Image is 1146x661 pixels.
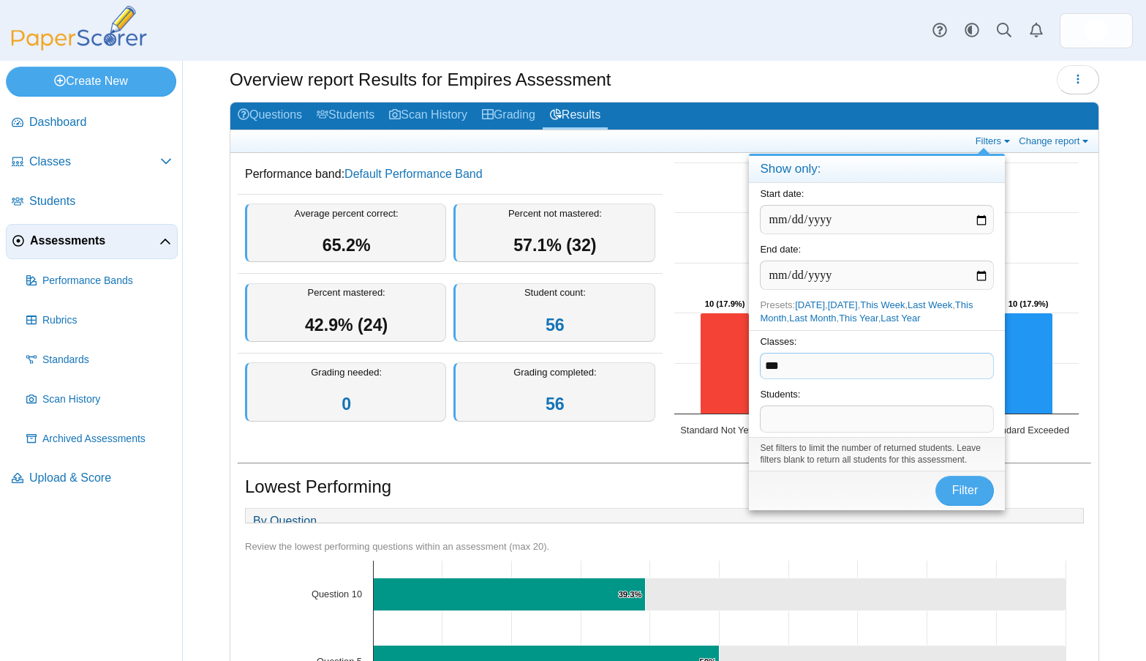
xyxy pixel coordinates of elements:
[6,461,178,496] a: Upload & Score
[20,382,178,417] a: Scan History
[29,154,160,170] span: Classes
[908,299,952,310] a: Last Week
[29,193,172,209] span: Students
[305,315,388,335] span: 42.9% (24)
[382,102,475,130] a: Scan History
[374,578,646,610] path: Question 10, 39.3%. % of Points Earned.
[245,540,1084,553] div: Review the lowest performing questions within an assessment (max 20).
[6,224,178,259] a: Assessments
[453,362,655,422] div: Grading completed:
[238,155,663,193] dd: Performance band:
[789,313,836,324] a: Last Month
[42,353,172,367] span: Standards
[6,105,178,141] a: Dashboard
[935,476,994,505] button: Filter
[309,102,382,130] a: Students
[795,299,825,310] a: [DATE]
[42,432,172,447] span: Archived Assessments
[680,425,769,436] text: Standard Not Yet Met
[881,313,920,324] a: Last Year
[20,422,178,457] a: Archived Assessments
[987,425,1068,436] text: Standard Exceeded
[700,313,749,414] path: Standard Not Yet Met, 10. Overall Assessment Performance.
[513,236,596,255] span: 57.1% (32)
[1003,313,1052,414] path: Standard Exceeded, 10. Overall Assessment Performance.
[20,303,178,338] a: Rubrics
[1015,135,1095,147] a: Change report
[972,135,1017,147] a: Filters
[230,102,309,130] a: Questions
[312,589,362,600] text: Question 10
[6,67,176,96] a: Create New
[342,395,351,414] a: 0
[760,336,796,347] label: Classes:
[543,102,608,130] a: Results
[546,315,565,335] a: 56
[42,274,172,288] span: Performance Bands
[839,313,878,324] a: This Year
[323,236,371,255] span: 65.2%
[20,343,178,378] a: Standards
[1085,19,1108,42] img: ps.Y0OAolr6RPehrr6a
[245,474,391,499] h1: Lowest Performing
[828,299,858,310] a: [DATE]
[246,509,324,534] a: By Question
[619,590,642,599] text: 39.3%
[42,392,172,407] span: Scan History
[6,145,178,180] a: Classes
[245,283,446,343] div: Percent mastered:
[760,299,973,324] span: Presets: , , , , , , ,
[1008,299,1048,308] text: 10 (17.9%)
[245,362,446,422] div: Grading needed:
[1085,19,1108,42] span: Jeanie Hernandez
[29,470,172,486] span: Upload & Score
[42,313,172,328] span: Rubrics
[245,203,446,263] div: Average percent correct:
[1020,15,1052,47] a: Alerts
[1060,13,1133,48] a: ps.Y0OAolr6RPehrr6a
[749,437,1005,471] div: Set filters to limit the number of returned students. Leave filters blank to return all students ...
[646,578,1066,610] path: Question 10, 60.7. .
[952,484,979,496] span: Filter
[453,283,655,343] div: Student count:
[667,155,1086,448] svg: Interactive chart
[6,184,178,220] a: Students
[6,40,152,53] a: PaperScorer
[760,353,994,379] tags: ​
[760,188,804,199] label: Start date:
[760,244,801,255] label: End date:
[546,395,565,414] a: 56
[760,406,994,432] tags: ​
[453,203,655,263] div: Percent not mastered:
[20,264,178,299] a: Performance Bands
[760,389,800,400] label: Students:
[749,156,1005,183] h4: Show only:
[30,233,159,249] span: Assessments
[344,168,483,180] a: Default Performance Band
[6,6,152,51] img: PaperScorer
[860,299,905,310] a: This Week
[475,102,543,130] a: Grading
[230,67,611,92] h1: Overview report Results for Empires Assessment
[704,299,744,308] text: 10 (17.9%)
[29,114,172,130] span: Dashboard
[667,155,1092,448] div: Chart. Highcharts interactive chart.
